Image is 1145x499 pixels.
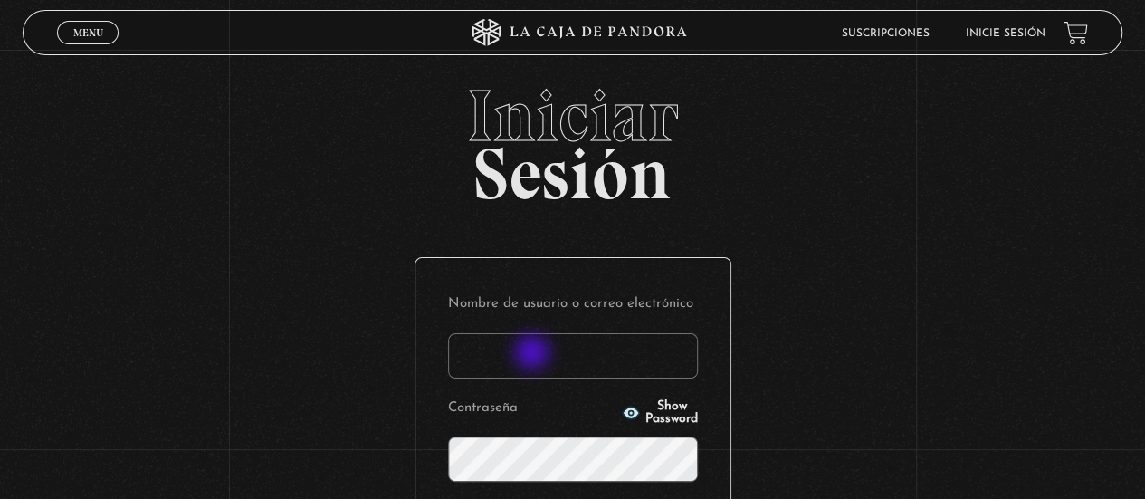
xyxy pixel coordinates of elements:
span: Show Password [645,400,698,426]
a: View your shopping cart [1064,21,1088,45]
label: Nombre de usuario o correo electrónico [448,291,698,319]
span: Iniciar [23,80,1121,152]
h2: Sesión [23,80,1121,196]
a: Suscripciones [842,28,930,39]
a: Inicie sesión [966,28,1045,39]
button: Show Password [622,400,698,426]
label: Contraseña [448,395,617,423]
span: Menu [73,27,103,38]
span: Cerrar [67,43,110,55]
